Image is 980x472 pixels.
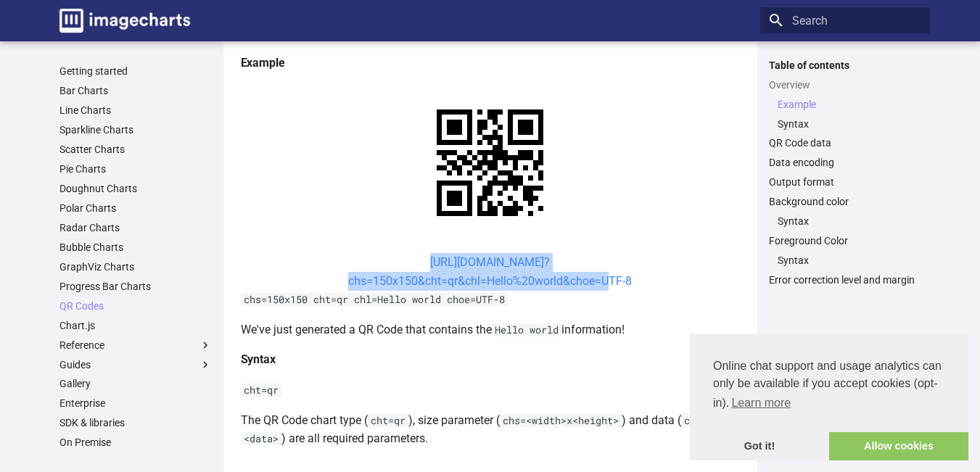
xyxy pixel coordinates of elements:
[368,414,408,427] code: cht=qr
[769,254,921,267] nav: Foreground Color
[59,162,212,175] a: Pie Charts
[59,377,212,390] a: Gallery
[59,221,212,234] a: Radar Charts
[411,84,569,241] img: chart
[769,156,921,169] a: Data encoding
[760,7,930,33] input: Search
[769,78,921,91] a: Overview
[778,215,921,228] a: Syntax
[59,241,212,254] a: Bubble Charts
[59,143,212,156] a: Scatter Charts
[59,202,212,215] a: Polar Charts
[59,65,212,78] a: Getting started
[690,334,968,460] div: cookieconsent
[241,54,740,73] h4: Example
[59,104,212,117] a: Line Charts
[59,9,190,33] img: logo
[59,416,212,429] a: SDK & libraries
[241,320,740,339] p: We've just generated a QR Code that contains the information!
[59,84,212,97] a: Bar Charts
[778,117,921,131] a: Syntax
[500,414,622,427] code: chs=<width>x<height>
[59,397,212,410] a: Enterprise
[769,136,921,149] a: QR Code data
[769,234,921,247] a: Foreground Color
[729,392,793,414] a: learn more about cookies
[778,98,921,111] a: Example
[760,59,930,287] nav: Table of contents
[59,260,212,273] a: GraphViz Charts
[769,215,921,228] nav: Background color
[492,323,561,336] code: Hello world
[769,273,921,286] a: Error correction level and margin
[778,254,921,267] a: Syntax
[713,357,945,414] span: Online chat support and usage analytics can only be available if you accept cookies (opt-in).
[690,432,829,461] a: dismiss cookie message
[59,280,212,293] a: Progress Bar Charts
[59,436,212,449] a: On Premise
[59,358,212,371] label: Guides
[54,3,196,38] a: Image-Charts documentation
[59,299,212,312] a: QR Codes
[769,195,921,208] a: Background color
[348,255,632,288] a: [URL][DOMAIN_NAME]?chs=150x150&cht=qr&chl=Hello%20world&choe=UTF-8
[769,98,921,131] nav: Overview
[59,339,212,352] label: Reference
[760,59,930,72] label: Table of contents
[241,411,740,448] p: The QR Code chart type ( ), size parameter ( ) and data ( ) are all required parameters.
[829,432,968,461] a: allow cookies
[241,293,508,306] code: chs=150x150 cht=qr chl=Hello world choe=UTF-8
[59,182,212,195] a: Doughnut Charts
[59,123,212,136] a: Sparkline Charts
[59,319,212,332] a: Chart.js
[241,384,281,397] code: cht=qr
[769,175,921,189] a: Output format
[241,350,740,369] h4: Syntax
